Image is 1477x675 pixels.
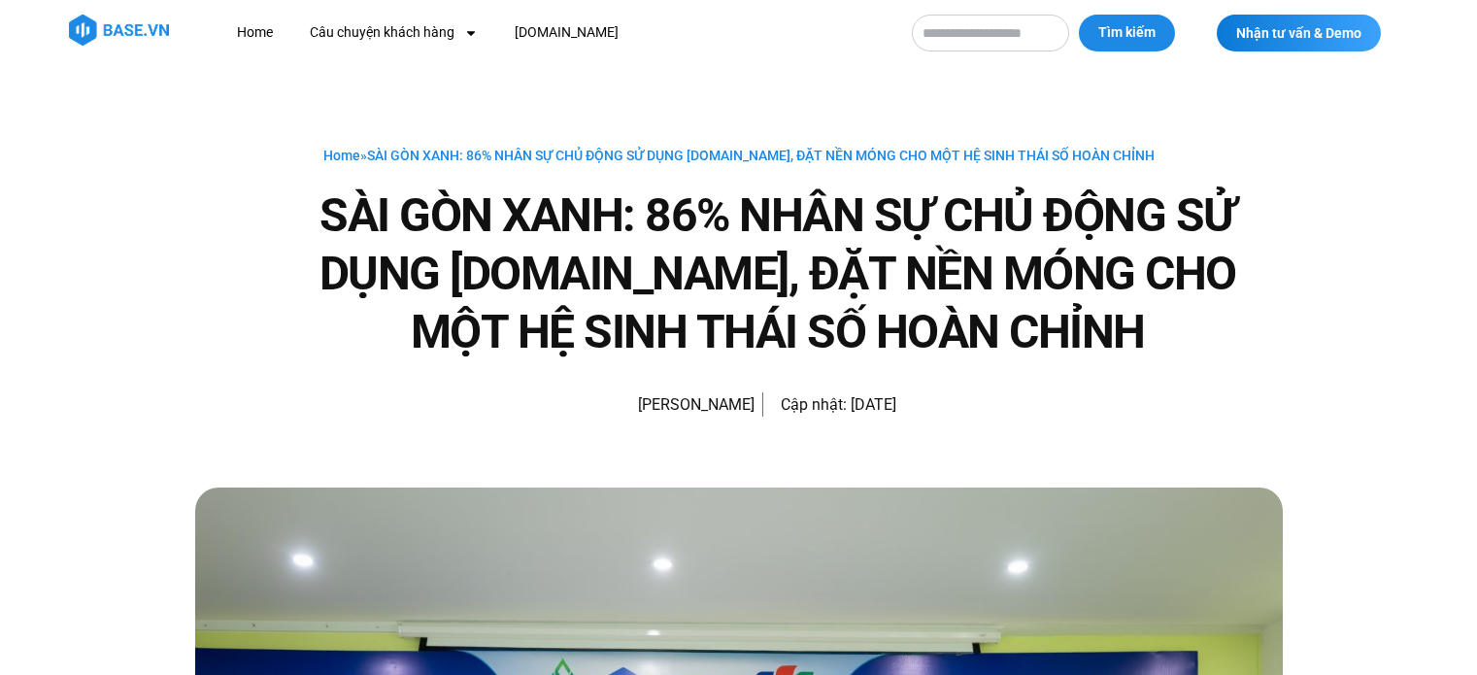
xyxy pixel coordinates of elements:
[222,15,287,51] a: Home
[295,15,492,51] a: Câu chuyện khách hàng
[273,186,1283,361] h1: SÀI GÒN XANH: 86% NHÂN SỰ CHỦ ĐỘNG SỬ DỤNG [DOMAIN_NAME], ĐẶT NỀN MÓNG CHO MỘT HỆ SINH THÁI SỐ HO...
[323,148,360,163] a: Home
[582,381,755,429] a: Picture of Đoàn Đức [PERSON_NAME]
[1217,15,1381,51] a: Nhận tư vấn & Demo
[628,391,755,419] span: [PERSON_NAME]
[367,148,1155,163] span: SÀI GÒN XANH: 86% NHÂN SỰ CHỦ ĐỘNG SỬ DỤNG [DOMAIN_NAME], ĐẶT NỀN MÓNG CHO MỘT HỆ SINH THÁI SỐ HO...
[323,148,1155,163] span: »
[781,395,847,414] span: Cập nhật:
[222,15,892,51] nav: Menu
[1236,26,1361,40] span: Nhận tư vấn & Demo
[851,395,896,414] time: [DATE]
[1098,23,1156,43] span: Tìm kiếm
[1079,15,1175,51] button: Tìm kiếm
[500,15,633,51] a: [DOMAIN_NAME]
